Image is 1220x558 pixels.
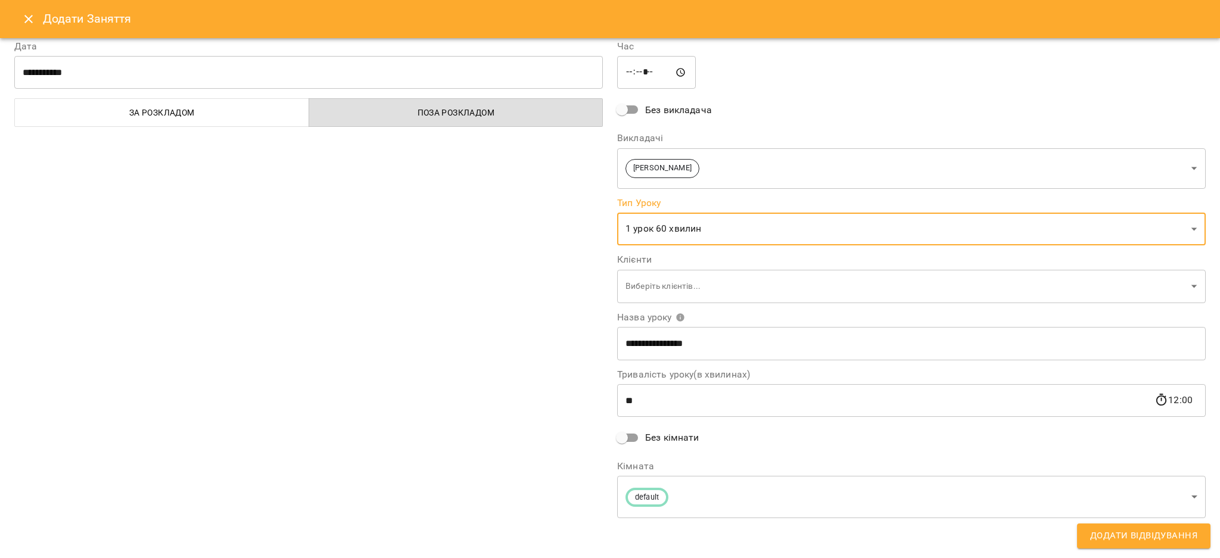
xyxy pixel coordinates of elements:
p: Виберіть клієнтів... [625,280,1187,292]
div: Виберіть клієнтів... [617,269,1206,303]
label: Тип Уроку [617,198,1206,208]
button: Додати Відвідування [1077,523,1210,548]
label: Тривалість уроку(в хвилинах) [617,370,1206,379]
span: [PERSON_NAME] [626,163,699,174]
span: За розкладом [22,105,302,120]
button: За розкладом [14,98,309,127]
span: Поза розкладом [316,105,596,120]
div: default [617,476,1206,518]
svg: Вкажіть назву уроку або виберіть клієнтів [676,313,685,322]
span: Без кімнати [645,431,699,445]
label: Клієнти [617,255,1206,264]
span: Без викладача [645,103,712,117]
h6: Додати Заняття [43,10,1206,28]
span: Додати Відвідування [1090,528,1197,544]
div: [PERSON_NAME] [617,148,1206,189]
div: 1 урок 60 хвилин [617,213,1206,246]
button: Поза розкладом [309,98,603,127]
label: Дата [14,42,603,51]
label: Викладачі [617,133,1206,143]
span: default [628,492,666,503]
span: Назва уроку [617,313,685,322]
button: Close [14,5,43,33]
label: Час [617,42,1206,51]
label: Кімната [617,462,1206,471]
